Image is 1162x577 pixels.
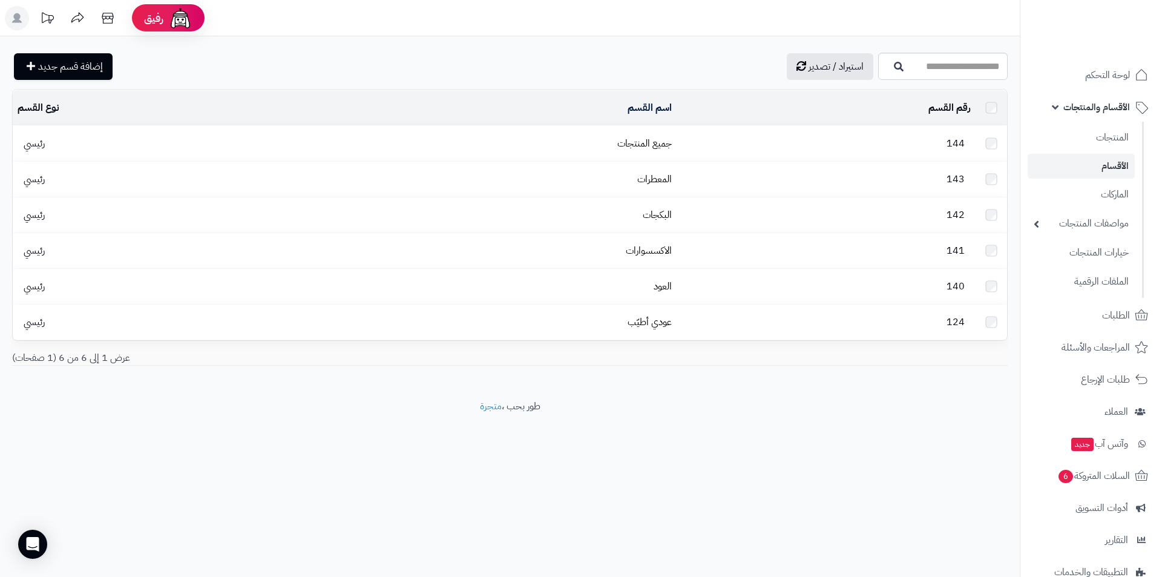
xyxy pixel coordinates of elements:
[1105,403,1128,420] span: العملاء
[1028,493,1155,523] a: أدوات التسويق
[940,172,971,186] span: 143
[940,136,971,151] span: 144
[643,208,672,222] a: البكجات
[626,243,672,258] a: الاكسسوارات
[1028,182,1135,208] a: الماركات
[787,53,873,80] a: استيراد / تصدير
[1028,526,1155,555] a: التقارير
[144,11,163,25] span: رفيق
[1062,339,1130,356] span: المراجعات والأسئلة
[940,243,971,258] span: 141
[1028,211,1135,237] a: مواصفات المنتجات
[1070,435,1128,452] span: وآتس آب
[32,6,62,33] a: تحديثات المنصة
[38,59,103,74] span: إضافة قسم جديد
[628,315,672,329] a: عودي أطيّب
[1028,461,1155,490] a: السلات المتروكة6
[168,6,192,30] img: ai-face.png
[18,208,51,222] span: رئيسي
[628,101,672,115] a: اسم القسم
[1071,438,1094,451] span: جديد
[809,59,864,74] span: استيراد / تصدير
[1028,154,1135,179] a: الأقسام
[681,101,971,115] div: رقم القسم
[18,315,51,329] span: رئيسي
[18,172,51,186] span: رئيسي
[18,530,47,559] div: Open Intercom Messenger
[18,279,51,294] span: رئيسي
[1028,240,1135,266] a: خيارات المنتجات
[1028,61,1155,90] a: لوحة التحكم
[1028,125,1135,151] a: المنتجات
[940,208,971,222] span: 142
[18,136,51,151] span: رئيسي
[480,399,502,414] a: متجرة
[940,279,971,294] span: 140
[1028,429,1155,458] a: وآتس آبجديد
[940,315,971,329] span: 124
[1028,333,1155,362] a: المراجعات والأسئلة
[3,351,510,365] div: عرض 1 إلى 6 من 6 (1 صفحات)
[637,172,672,186] a: المعطرات
[1028,365,1155,394] a: طلبات الإرجاع
[1105,532,1128,549] span: التقارير
[1028,269,1135,295] a: الملفات الرقمية
[1063,99,1130,116] span: الأقسام والمنتجات
[1075,500,1128,516] span: أدوات التسويق
[654,279,672,294] a: العود
[1102,307,1130,324] span: الطلبات
[1059,470,1073,483] span: 6
[1081,371,1130,388] span: طلبات الإرجاع
[1028,397,1155,426] a: العملاء
[14,53,113,80] a: إضافة قسم جديد
[18,243,51,258] span: رئيسي
[617,136,672,151] a: جميع المنتجات
[1057,467,1130,484] span: السلات المتروكة
[13,90,308,125] td: نوع القسم
[1028,301,1155,330] a: الطلبات
[1085,67,1130,84] span: لوحة التحكم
